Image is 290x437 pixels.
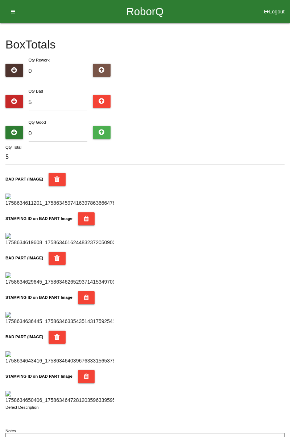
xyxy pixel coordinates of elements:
[5,428,16,434] label: Notes
[5,216,72,221] b: STAMPING ID on BAD PART Image
[5,374,72,378] b: STAMPING ID on BAD PART Image
[5,404,39,411] label: Defect Description
[5,144,21,150] label: Qty Total
[5,272,114,286] img: 1758634629645_17586346265293714153497038095096.jpg
[29,89,43,93] label: Qty Bad
[5,256,43,260] b: BAD PART (IMAGE)
[49,173,66,186] button: BAD PART (IMAGE)
[5,38,285,51] h4: Box Totals
[5,295,72,300] b: STAMPING ID on BAD PART Image
[5,335,43,339] b: BAD PART (IMAGE)
[29,120,46,124] label: Qty Good
[29,58,50,62] label: Qty Rework
[5,194,114,207] img: 1758634611201_1758634597416397863666476175023.jpg
[5,233,114,246] img: 1758634619608_17586346162448323720509023397904.jpg
[5,312,114,325] img: 1758634636445_17586346335435143175925410725139.jpg
[49,331,66,344] button: BAD PART (IMAGE)
[5,351,114,365] img: 1758634643416_17586346403967633315653757444082.jpg
[78,291,95,304] button: STAMPING ID on BAD PART Image
[49,252,66,265] button: BAD PART (IMAGE)
[5,177,43,181] b: BAD PART (IMAGE)
[5,391,114,404] img: 1758634650406_17586346472812035963395957933963.jpg
[78,370,95,383] button: STAMPING ID on BAD PART Image
[78,212,95,225] button: STAMPING ID on BAD PART Image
